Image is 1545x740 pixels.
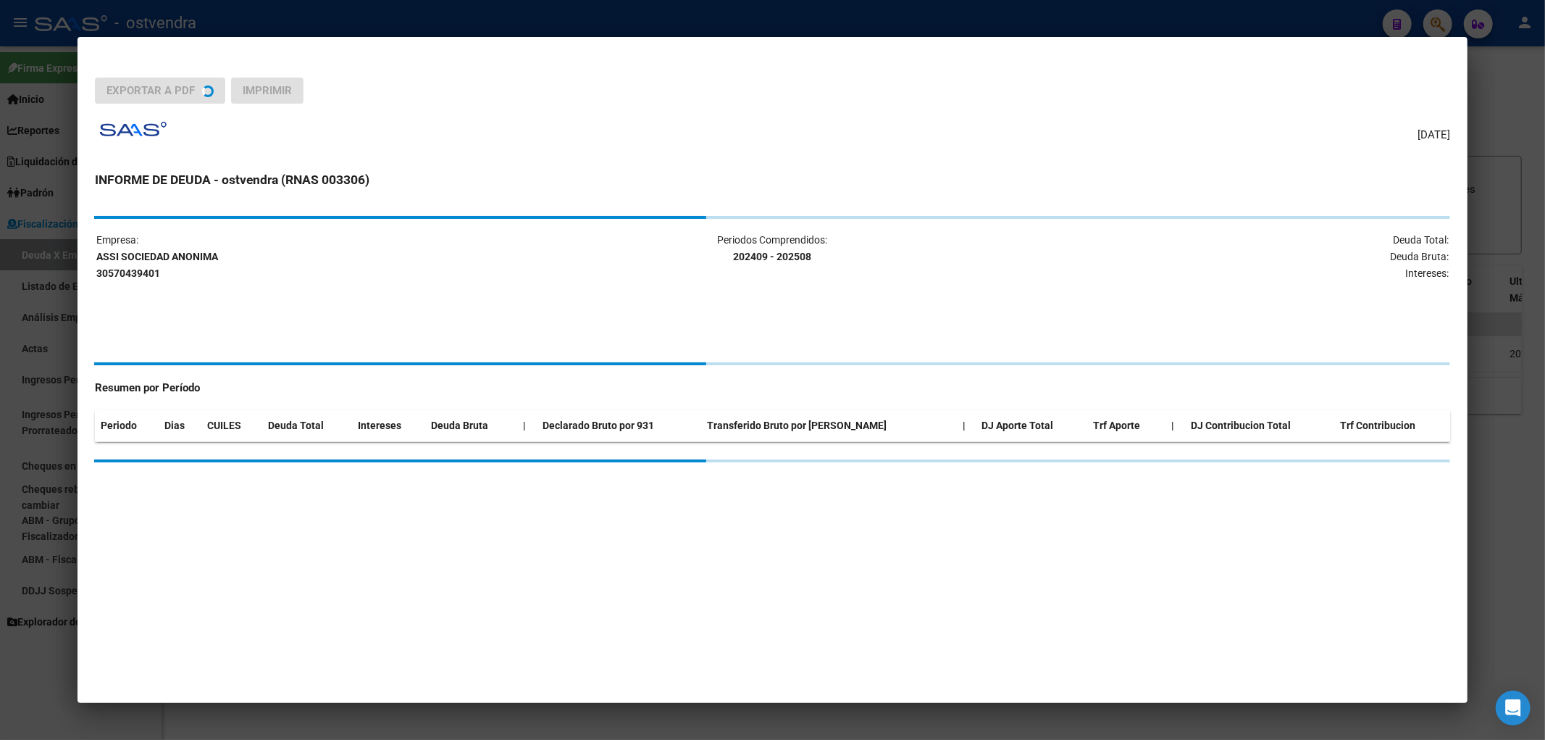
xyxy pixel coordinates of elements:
th: | [1166,410,1186,441]
p: Empresa: [96,232,546,281]
span: Imprimir [243,84,292,97]
th: Periodo [95,410,159,441]
p: Deuda Total: Deuda Bruta: Intereses: [999,232,1449,281]
span: [DATE] [1418,127,1450,144]
p: Periodos Comprendidos: [548,232,997,265]
th: Dias [159,410,201,441]
th: Trf Aporte [1087,410,1165,441]
button: Exportar a PDF [95,78,225,104]
th: | [957,410,976,441]
strong: ASSI SOCIEDAD ANONIMA 30570439401 [96,251,218,279]
div: Open Intercom Messenger [1496,691,1531,726]
th: | [517,410,537,441]
th: Transferido Bruto por [PERSON_NAME] [701,410,957,441]
th: Deuda Bruta [426,410,518,441]
th: Declarado Bruto por 931 [537,410,701,441]
th: Deuda Total [262,410,352,441]
span: Exportar a PDF [106,84,195,97]
h4: Resumen por Período [95,380,1451,396]
h3: INFORME DE DEUDA - ostvendra (RNAS 003306) [95,170,1451,189]
th: DJ Aporte Total [976,410,1088,441]
button: Imprimir [231,78,303,104]
th: Intereses [352,410,426,441]
strong: 202409 - 202508 [733,251,811,262]
th: CUILES [201,410,262,441]
th: Trf Contribucion [1334,410,1450,441]
th: DJ Contribucion Total [1185,410,1334,441]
